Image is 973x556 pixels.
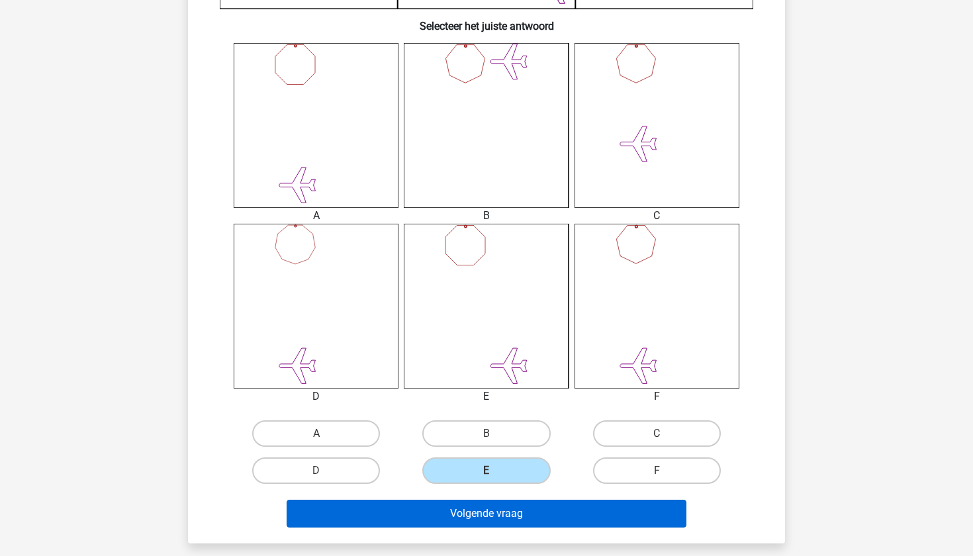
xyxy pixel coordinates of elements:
[252,457,380,484] label: D
[593,457,721,484] label: F
[224,208,408,224] div: A
[287,500,687,528] button: Volgende vraag
[224,389,408,404] div: D
[209,9,764,32] h6: Selecteer het juiste antwoord
[565,208,749,224] div: C
[394,208,579,224] div: B
[252,420,380,447] label: A
[394,389,579,404] div: E
[422,420,550,447] label: B
[565,389,749,404] div: F
[593,420,721,447] label: C
[422,457,550,484] label: E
